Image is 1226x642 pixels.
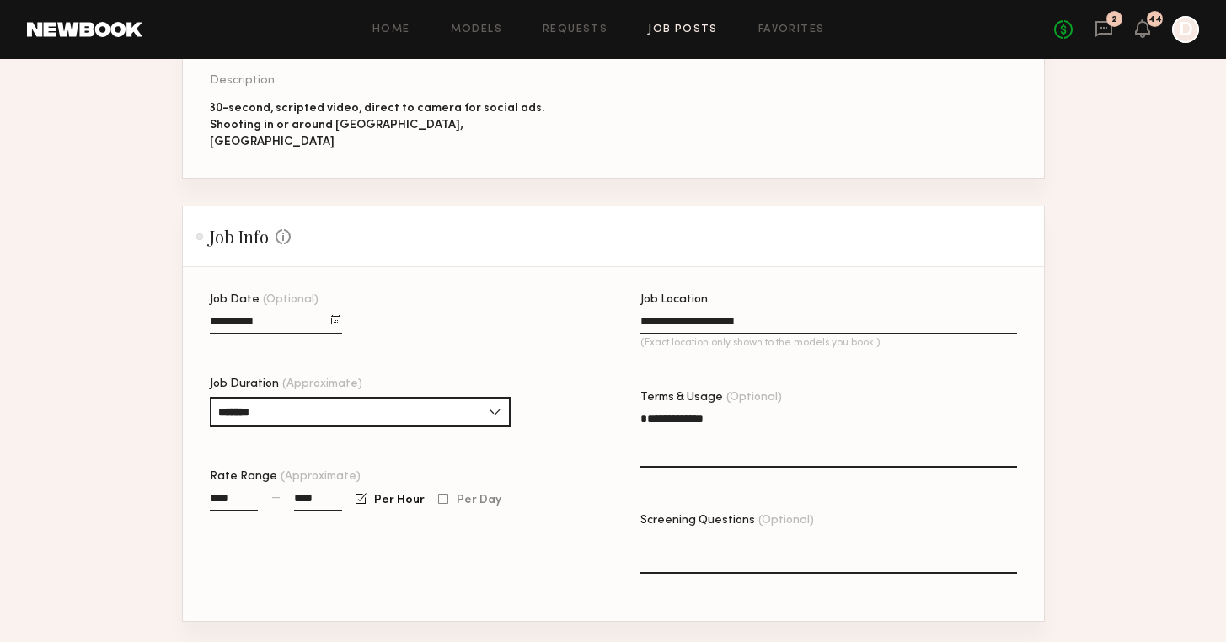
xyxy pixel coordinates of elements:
div: 30-second, scripted video, direct to camera for social ads. Shooting in or around [GEOGRAPHIC_DAT... [210,100,586,151]
div: Description [210,75,586,87]
a: Home [372,24,410,35]
div: Screening Questions [640,515,1017,527]
div: 44 [1148,15,1162,24]
h2: Job Info [196,227,291,247]
div: Rate Range [210,471,586,483]
a: Job Posts [648,24,718,35]
a: Favorites [758,24,825,35]
a: D [1172,16,1199,43]
div: Job Date [210,294,342,306]
div: Job Duration [210,378,511,390]
span: Per Day [457,495,501,506]
textarea: Screening Questions(Optional) [640,533,1017,574]
span: (Optional) [726,392,782,404]
span: Per Hour [374,495,425,506]
span: (Optional) [263,294,319,306]
textarea: Terms & Usage(Optional) [640,410,1017,468]
div: 2 [1111,15,1117,24]
div: Job Location [640,294,1017,306]
a: Models [451,24,502,35]
a: 2 [1095,19,1113,40]
div: Terms & Usage [640,392,1017,404]
span: (Optional) [758,515,814,527]
div: — [271,492,281,504]
span: (Approximate) [282,378,362,390]
a: Requests [543,24,608,35]
p: (Exact location only shown to the models you book.) [640,338,1017,348]
span: (Approximate) [281,471,361,483]
input: Job Location(Exact location only shown to the models you book.) [640,315,1017,334]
